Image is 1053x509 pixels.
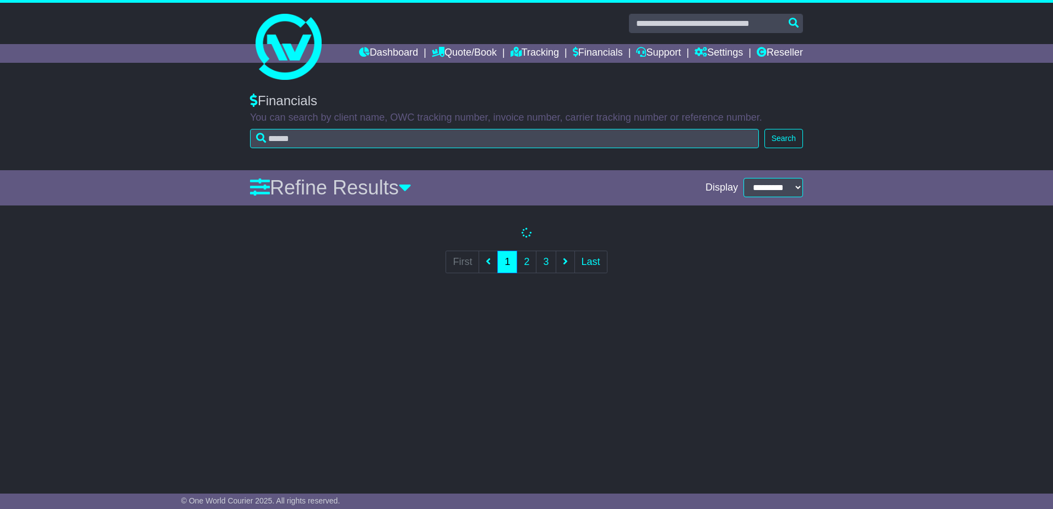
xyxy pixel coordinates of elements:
a: Settings [694,44,743,63]
span: Display [705,182,738,194]
a: 1 [497,251,517,273]
a: Tracking [511,44,559,63]
a: Dashboard [359,44,418,63]
a: Refine Results [250,176,411,199]
span: © One World Courier 2025. All rights reserved. [181,496,340,505]
a: Financials [573,44,623,63]
a: 2 [517,251,536,273]
a: Reseller [757,44,803,63]
a: Support [636,44,681,63]
a: 3 [536,251,556,273]
a: Last [574,251,607,273]
button: Search [764,129,803,148]
p: You can search by client name, OWC tracking number, invoice number, carrier tracking number or re... [250,112,803,124]
div: Financials [250,93,803,109]
a: Quote/Book [432,44,497,63]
